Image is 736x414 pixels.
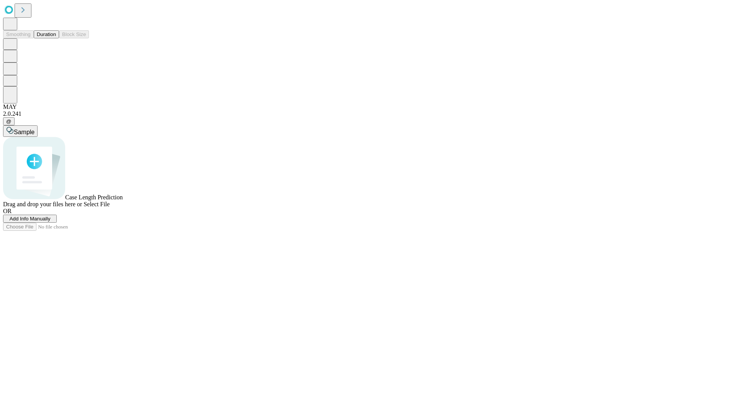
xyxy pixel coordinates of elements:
[10,216,51,222] span: Add Info Manually
[3,215,57,223] button: Add Info Manually
[3,117,15,125] button: @
[3,208,11,214] span: OR
[3,110,733,117] div: 2.0.241
[3,103,733,110] div: MAY
[34,30,59,38] button: Duration
[14,129,34,135] span: Sample
[3,201,82,207] span: Drag and drop your files here or
[6,118,11,124] span: @
[59,30,89,38] button: Block Size
[65,194,123,200] span: Case Length Prediction
[3,30,34,38] button: Smoothing
[3,125,38,137] button: Sample
[84,201,110,207] span: Select File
